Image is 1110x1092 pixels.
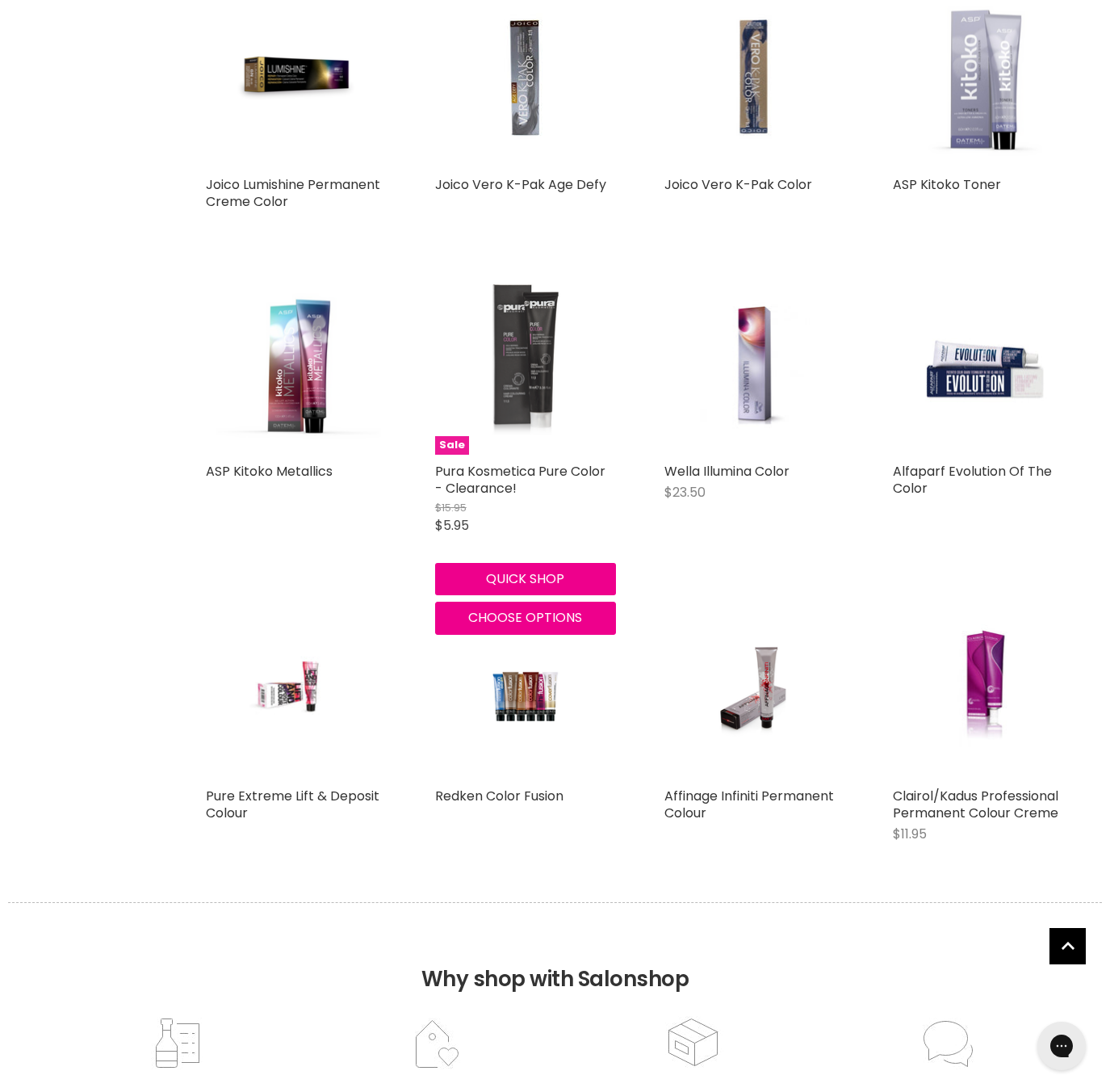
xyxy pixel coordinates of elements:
span: $23.50 [664,483,706,502]
img: Redken Color Fusion [465,598,585,779]
a: Redken Color Fusion [435,787,563,805]
span: $5.95 [435,516,469,535]
span: $15.95 [435,500,467,515]
span: Sale [435,436,469,455]
a: ASP Kitoko Metallics [206,274,387,455]
span: Back to top [1049,928,1086,970]
img: ASP Kitoko Metallics [206,274,387,454]
a: Pure Extreme Lift & Deposit Colour [206,787,379,822]
a: Redken Color Fusion [435,598,616,779]
img: Pura Kosmetica Pure Color - Clearance! [465,274,585,455]
a: Clairol/Kadus Professional Permanent Colour Creme [893,787,1058,822]
a: Affinage Infiniti Permanent Colour [664,598,845,779]
a: Alfaparf Evolution Of The Color [893,462,1052,498]
button: Quick shop [435,563,616,595]
a: Wella Illumina Color [664,274,845,455]
a: Joico Lumishine Permanent Creme Color [206,175,380,211]
img: Wella Illumina Color [694,274,815,455]
a: Pure Extreme Lift & Deposit Colour [206,598,387,779]
span: Choose options [468,608,582,627]
a: Joico Vero K-Pak Color [664,175,812,194]
button: Choose options [435,602,616,634]
h2: Why shop with Salonshop [8,902,1102,1016]
img: Alfaparf Evolution Of The Color [893,274,1074,455]
a: ASP Kitoko Toner [893,175,1001,194]
a: Wella Illumina Color [664,462,790,481]
a: Affinage Infiniti Permanent Colour [664,787,834,822]
a: Joico Vero K-Pak Age Defy [435,175,606,194]
iframe: Gorgias live chat messenger [1029,1016,1094,1076]
a: Clairol/Kadus Professional Permanent Colour Creme [893,598,1074,779]
a: Pura Kosmetica Pure Color - Clearance!Sale [435,274,616,455]
span: $11.95 [893,825,927,843]
a: Back to top [1049,928,1086,964]
a: ASP Kitoko Metallics [206,462,333,481]
a: Pura Kosmetica Pure Color - Clearance! [435,462,605,498]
